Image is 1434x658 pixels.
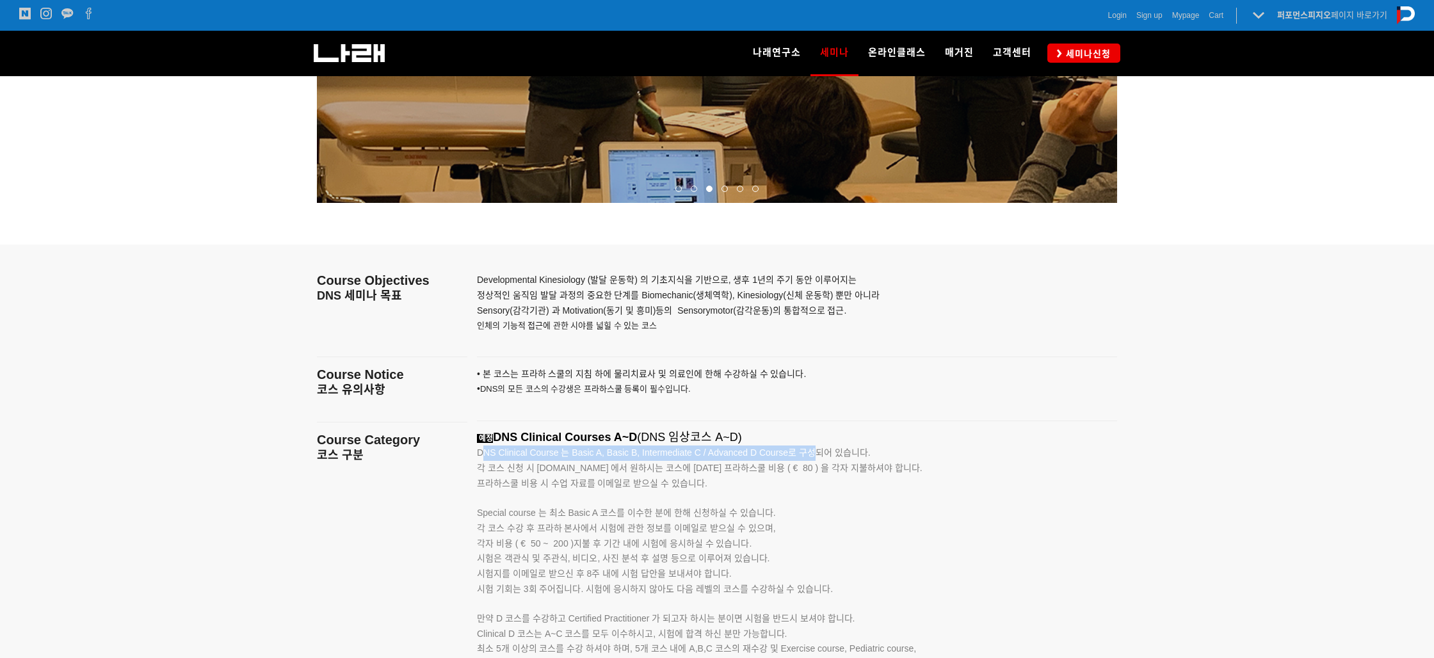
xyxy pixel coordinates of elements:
span: 세미나 [820,42,849,63]
span: 시험지를 이메일로 받으신 후 8주 내에 시험 답안을 보내셔야 합니다. [477,568,732,579]
span: Course Notice [317,367,404,381]
span: Course Category [317,433,420,447]
span: DNS 세미나 목표 [317,289,402,302]
span: 프라하스쿨 비용 시 수업 자료를 이메일로 받으실 수 있습니다. [477,478,707,488]
span: 각 코스 신청 시 [DOMAIN_NAME] 에서 원하시는 코스에 [DATE] 프라하스쿨 비용 ( € 80 ) 을 각자 지불하셔야 합니다. [477,463,922,473]
span: 매거진 [945,47,974,58]
p: DNS의 모든 코스의 수강생은 프라하스쿨 등록이 필수입니다. [477,367,1085,412]
span: 만약 D 코스를 수강하고 Certified Practitioner 가 되고자 하시는 분이면 시험을 반드시 보셔야 합니다. [477,613,855,623]
span: 각자 비용 ( € 50 ~ 200 )지불 후 기간 내에 시험에 응시하실 수 있습니다. [477,538,752,549]
span: • [477,383,480,394]
span: Special course 는 최소 Basic A 코스를 이수한 분에 한해 신청하실 수 있습니다. [477,508,776,518]
span: Clinical D 코스는 A~C 코스를 모두 이수하시고, 시험에 합격 하신 분만 가능합니다. [477,629,787,639]
a: 퍼포먼스피지오페이지 바로가기 [1277,10,1387,20]
p: 인체의 기능적 접근에 관한 시야를 넓힐 수 있는 코스 [477,319,1085,333]
a: Login [1108,9,1127,22]
span: 정상적인 움직임 발달 과정의 중요한 단계를 Biomechanic(생체역학), Kinesiology(신체 운동학) 뿐만 아니라 [477,290,880,300]
a: 세미나신청 [1047,44,1120,62]
span: 코스 유의사항 [317,383,385,396]
strong: 퍼포먼스피지오 [1277,10,1331,20]
span: 세미나신청 [1062,47,1111,60]
span: 각 코스 수강 후 프라하 본사에서 시험에 관한 정보를 이메일로 받으실 수 있으며, [477,523,776,533]
a: 나래연구소 [743,31,810,76]
a: 온라인클래스 [858,31,935,76]
span: 최소 5개 이상의 코스를 수강 하셔야 하며, 5개 코스 내에 A,B,C 코스의 재수강 및 Exercise course, Pediatric course, [477,643,916,654]
span: 시험 기회는 3회 주어집니다. 시험에 응시하지 않아도 다음 레벨의 코스를 수강하실 수 있습니다. [477,584,833,594]
span: 고객센터 [993,47,1031,58]
span: 온라인클래스 [868,47,926,58]
a: 세미나 [810,31,858,76]
span: 시험은 객관식 및 주관식, 비디오, 사진 분석 후 설명 등으로 이루어져 있습니다. [477,553,769,563]
span: 나래연구소 [753,47,801,58]
a: 고객센터 [983,31,1041,76]
a: Sign up [1136,9,1163,22]
span: 실 수 있습니다. [749,369,807,379]
a: 매거진 [935,31,983,76]
span: DNS Clinical Course 는 Basic A, Basic B, Intermediate C / Advanced D Course로 구성되어 있습니다. [477,447,871,458]
span: DNS Clinical Courses A~D [493,431,637,444]
a: Cart [1209,9,1223,22]
strong: 예정 [479,434,493,443]
span: Course Objectives [317,273,430,287]
span: Sensory(감각기관) 과 Motivation(동기 및 흥미) 의 Sensorymotor(감각운동)의 통합적으로 접근. [477,305,846,316]
span: (DNS 임상코스 A~D) [637,431,742,444]
span: • 본 코스는 프라하 스쿨의 지침 하에 물리치료사 및 의료인에 한해 수강하 [477,369,749,379]
span: Developmental Kinesiology (발달 운동학) 의 기초지식을 기반으로, 생후 1년의 주기 동안 이루어지는 [477,275,857,285]
span: 등 [656,305,664,316]
a: Mypage [1172,9,1200,22]
span: 코스 구분 [317,449,364,461]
